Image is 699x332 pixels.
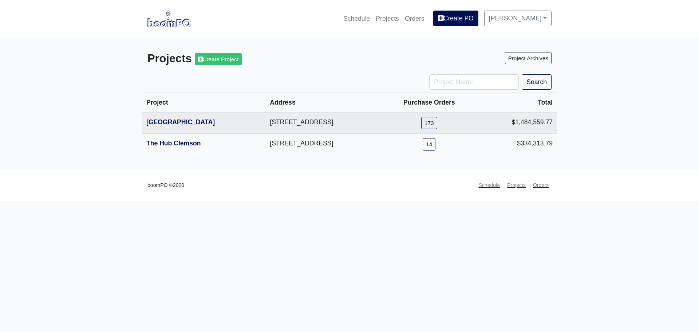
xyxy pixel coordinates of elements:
[265,134,381,155] td: [STREET_ADDRESS]
[142,93,265,113] th: Project
[265,112,381,134] td: [STREET_ADDRESS]
[478,93,557,113] th: Total
[147,52,344,66] h3: Projects
[373,11,402,27] a: Projects
[421,117,437,129] a: 173
[402,11,427,27] a: Orders
[478,134,557,155] td: $334,313.79
[423,138,435,150] a: 14
[429,74,519,90] input: Project Name
[484,11,552,26] a: [PERSON_NAME]
[433,11,478,26] a: Create PO
[530,178,552,192] a: Orders
[265,93,381,113] th: Address
[522,74,552,90] button: Search
[505,52,552,64] a: Project Archives
[478,112,557,134] td: $1,484,559.77
[147,181,184,190] small: boomPO ©2020
[504,178,529,192] a: Projects
[381,93,477,113] th: Purchase Orders
[195,53,242,65] a: Create Project
[146,118,215,126] a: [GEOGRAPHIC_DATA]
[340,11,373,27] a: Schedule
[146,140,201,147] a: The Hub Clemson
[147,10,191,27] img: boomPO
[475,178,503,192] a: Schedule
